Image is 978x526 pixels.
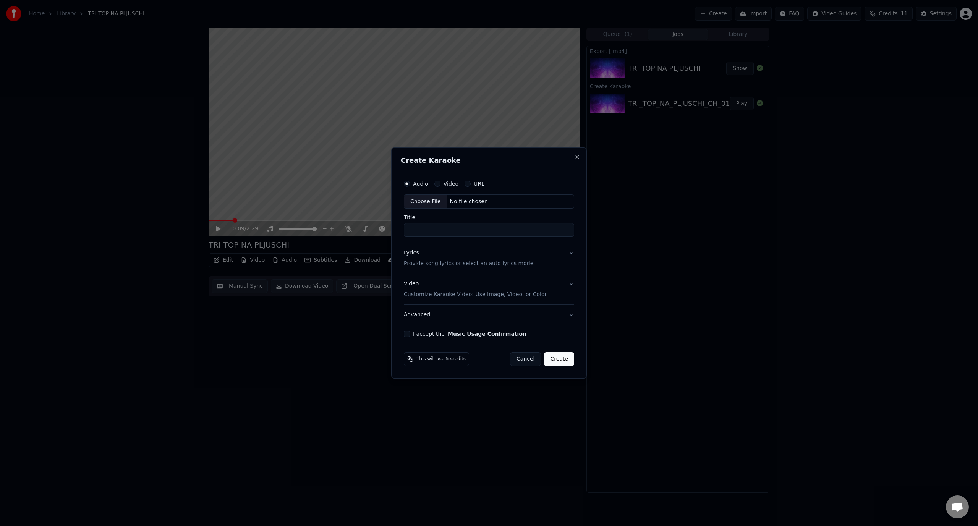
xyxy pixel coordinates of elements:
[413,181,428,186] label: Audio
[447,198,491,206] div: No file chosen
[404,280,547,299] div: Video
[510,352,541,366] button: Cancel
[544,352,574,366] button: Create
[404,195,447,209] div: Choose File
[404,274,574,305] button: VideoCustomize Karaoke Video: Use Image, Video, or Color
[404,249,419,257] div: Lyrics
[413,331,526,337] label: I accept the
[401,157,577,164] h2: Create Karaoke
[404,260,535,268] p: Provide song lyrics or select an auto lyrics model
[444,181,458,186] label: Video
[404,291,547,298] p: Customize Karaoke Video: Use Image, Video, or Color
[404,243,574,274] button: LyricsProvide song lyrics or select an auto lyrics model
[404,305,574,325] button: Advanced
[474,181,484,186] label: URL
[416,356,466,362] span: This will use 5 credits
[404,215,574,220] label: Title
[448,331,526,337] button: I accept the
